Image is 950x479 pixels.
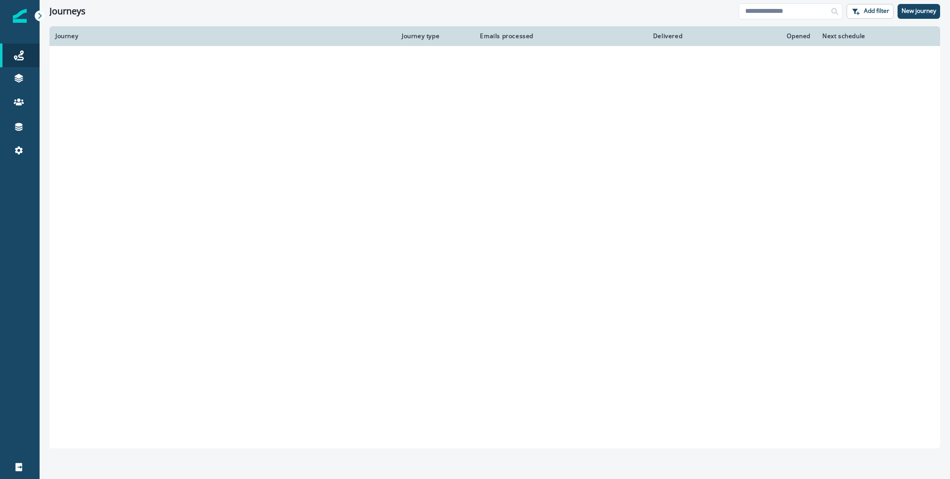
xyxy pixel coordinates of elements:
[902,7,936,14] p: New journey
[545,32,682,40] div: Delivered
[694,32,810,40] div: Opened
[55,32,390,40] div: Journey
[864,7,889,14] p: Add filter
[898,4,940,19] button: New journey
[822,32,909,40] div: Next schedule
[49,6,86,17] h1: Journeys
[476,32,533,40] div: Emails processed
[402,32,464,40] div: Journey type
[847,4,894,19] button: Add filter
[13,9,27,23] img: Inflection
